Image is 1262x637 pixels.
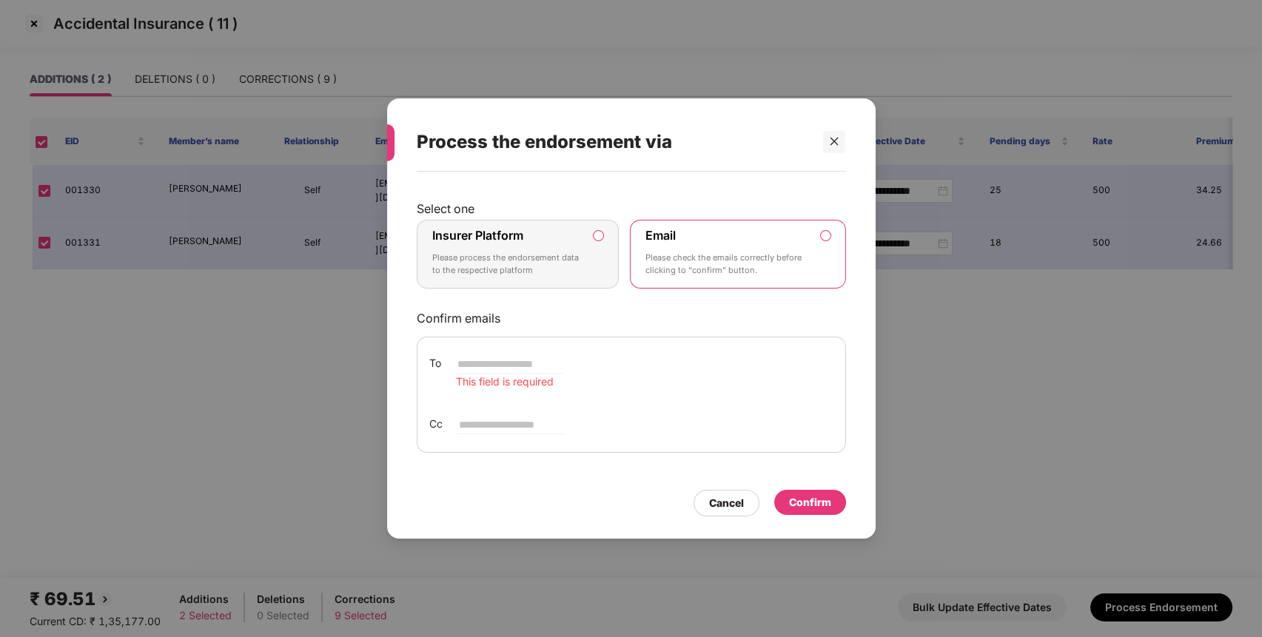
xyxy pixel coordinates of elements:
div: Cancel [709,495,744,511]
label: Email [645,228,676,243]
p: Confirm emails [417,311,846,326]
span: This field is required [456,375,554,388]
div: Process the endorsement via [417,113,810,171]
span: To [429,355,441,371]
input: EmailPlease check the emails correctly before clicking to “confirm” button. [821,231,830,240]
p: Select one [417,201,846,216]
label: Insurer Platform [432,228,523,243]
input: Insurer PlatformPlease process the endorsement data to the respective platform [594,231,603,240]
span: Cc [429,416,443,432]
span: close [829,136,839,146]
p: Please check the emails correctly before clicking to “confirm” button. [645,252,809,277]
div: Confirm [789,494,831,510]
p: Please process the endorsement data to the respective platform [432,252,583,277]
